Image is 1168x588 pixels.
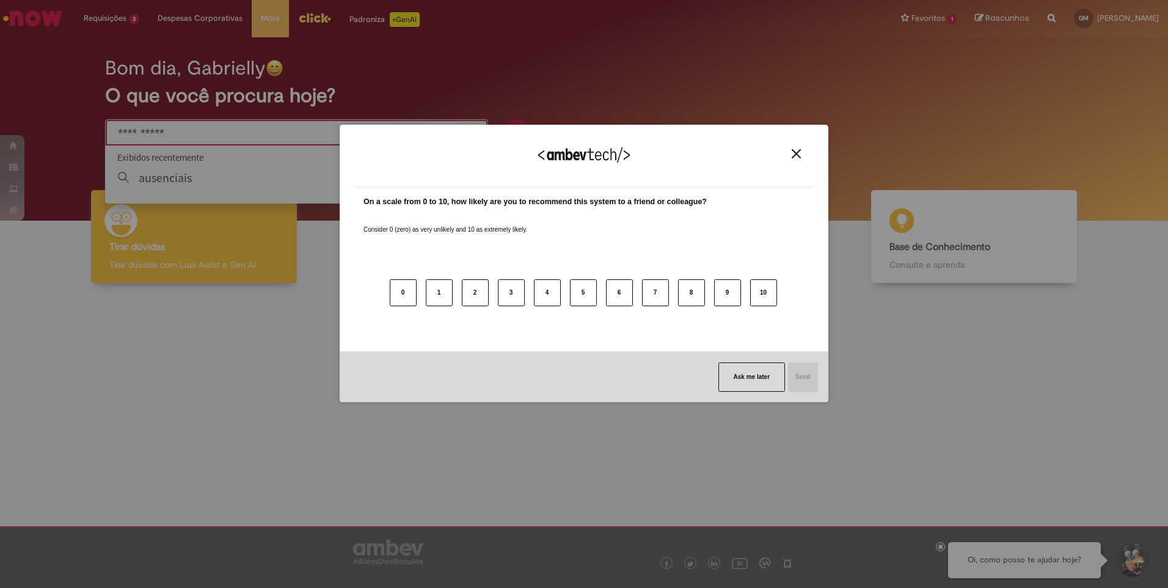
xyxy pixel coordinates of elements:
[714,279,741,306] button: 9
[534,279,561,306] button: 4
[678,279,705,306] button: 8
[718,362,785,392] button: Ask me later
[788,149,805,159] button: Close
[462,279,489,306] button: 2
[538,147,630,163] img: Logo Ambevtech
[426,279,453,306] button: 1
[792,149,801,158] img: Close
[570,279,597,306] button: 5
[606,279,633,306] button: 6
[642,279,669,306] button: 7
[390,279,417,306] button: 0
[363,211,527,234] label: Consider 0 (zero) as very unlikely and 10 as extremely likely.
[498,279,525,306] button: 3
[750,279,777,306] button: 10
[363,196,707,208] label: On a scale from 0 to 10, how likely are you to recommend this system to a friend or colleague?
